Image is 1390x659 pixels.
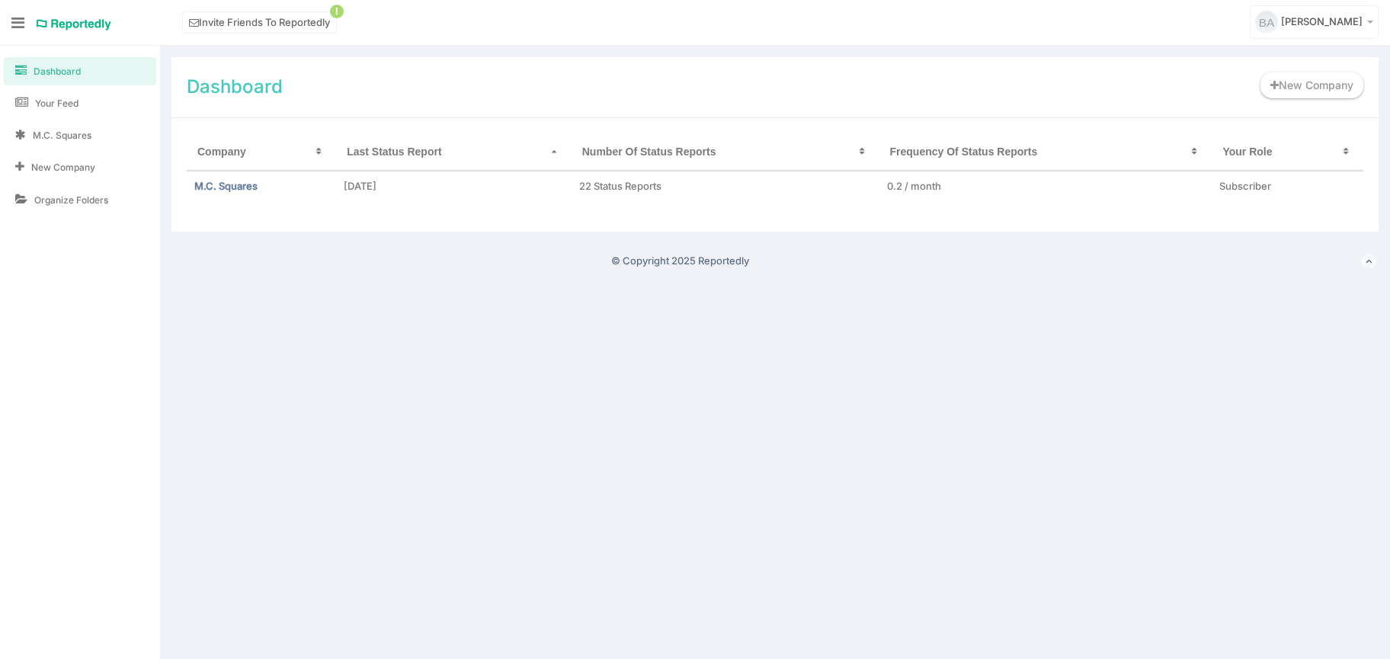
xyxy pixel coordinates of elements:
div: Your Role [1219,141,1356,162]
th: Frequency Of Status Reports: No sort applied, activate to apply an ascending sort [879,133,1212,171]
a: Dashboard [4,57,156,85]
th: Your Role: No sort applied, activate to apply an ascending sort [1212,133,1363,171]
img: svg+xml;base64,PD94bWwgdmVyc2lvbj0iMS4wIiBlbmNvZGluZz0iVVRGLTgiPz4KICAgICAg%0APHN2ZyB2ZXJzaW9uPSI... [1255,11,1278,34]
div: Frequency Of Status Reports [887,141,1205,162]
span: [PERSON_NAME] [1281,15,1363,27]
td: 22 Status Reports [572,171,879,201]
span: ! [330,5,344,18]
span: Dashboard [34,65,81,78]
a: M.C. Squares [4,121,156,149]
th: Company: No sort applied, activate to apply an ascending sort [187,133,336,171]
a: Invite Friends To Reportedly! [182,11,337,34]
a: M.C. Squares [194,180,258,192]
th: Last Status Report: Ascending sort applied, activate to apply a descending sort [336,133,572,171]
span: Your Feed [35,97,78,110]
span: M.C. Squares [33,129,91,142]
h3: Dashboard [187,72,283,102]
th: Number Of Status Reports: No sort applied, activate to apply an ascending sort [572,133,879,171]
span: New Company [31,161,95,174]
a: New Company [1260,72,1363,98]
a: Organize Folders [4,186,156,214]
div: Last Status Report [344,141,564,162]
a: [PERSON_NAME] [1250,5,1379,39]
a: Your Feed [4,89,156,117]
div: Company [194,141,328,162]
div: Number Of Status Reports [579,141,872,162]
span: Organize Folders [34,194,108,206]
td: Subscriber [1212,171,1363,201]
a: New Company [4,153,156,181]
td: [DATE] [336,171,572,201]
td: 0.2 / month [879,171,1212,201]
a: Reportedly [36,11,112,37]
